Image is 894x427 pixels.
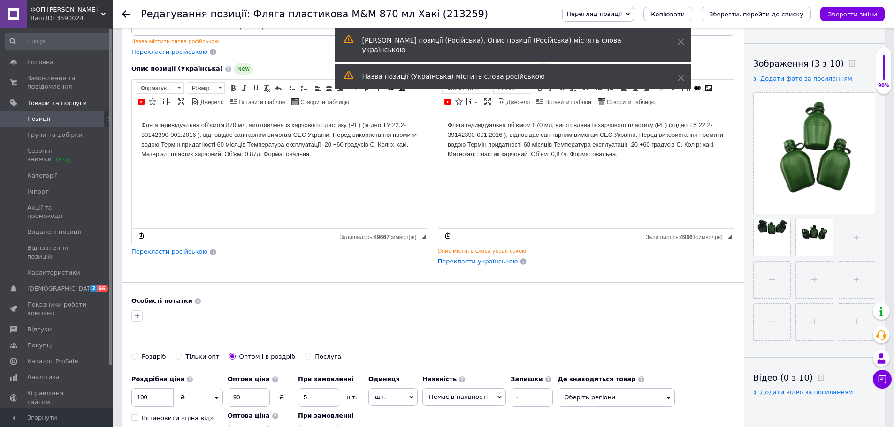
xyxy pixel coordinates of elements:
span: ФОП Метелюк В. А. [31,6,101,14]
h1: Редагування позиції: Фляга пластикова M&M 870 мл Хакі (213259) [141,8,488,20]
div: ₴ [270,393,293,402]
a: Максимізувати [482,97,493,107]
a: Вставити/Редагувати посилання (Ctrl+L) [692,83,703,93]
input: 0 [298,388,340,407]
a: Вставити/видалити нумерований список [287,83,298,93]
span: New [234,63,253,75]
span: Потягніть для зміни розмірів [727,234,732,239]
span: Аналітика [27,373,60,382]
a: По центру [324,83,334,93]
a: Додати відео з YouTube [136,97,146,107]
span: Потягніть для зміни розмірів [421,234,426,239]
a: Максимізувати [176,97,186,107]
label: При замовленні [298,375,364,383]
div: Ваш ID: 3590024 [31,14,113,22]
span: Джерело [505,98,530,106]
span: Перекласти російською [131,48,207,55]
span: 49667 [680,234,695,240]
span: 49667 [374,234,389,240]
div: Оптом і в роздріб [239,352,296,361]
span: Показники роботи компанії [27,300,87,317]
b: Роздрібна ціна [131,375,184,382]
span: Вставити шаблон [238,98,285,106]
span: Створити таблицю [299,98,349,106]
span: Імпорт [27,187,49,196]
a: Додати відео з YouTube [443,97,453,107]
span: Вставити шаблон [544,98,591,106]
a: Жирний (Ctrl+B) [228,83,238,93]
span: ₴ [180,394,185,401]
input: 0 [228,388,270,407]
span: Видалені позиції [27,228,81,236]
input: Пошук [5,33,111,50]
a: Джерело [497,97,532,107]
span: Категорії [27,172,57,180]
div: Назва позиції (Українська) містить слова російською [362,72,654,81]
a: Форматування [136,82,184,94]
span: Немає в наявності [429,393,488,400]
button: Зберегти зміни [820,7,885,21]
span: Оберіть регіони [558,388,675,407]
a: Джерело [190,97,225,107]
a: Зображення [703,83,714,93]
a: Вставити повідомлення [159,97,172,107]
span: Перегляд позиції [566,10,622,17]
span: Каталог ProSale [27,357,78,366]
div: Кiлькiсть символiв [339,232,421,240]
a: Курсив (Ctrl+I) [239,83,250,93]
div: Роздріб [142,352,166,361]
span: Створити таблицю [605,98,656,106]
a: Створити таблицю [290,97,351,107]
span: Перекласти російською [131,248,207,255]
button: Чат з покупцем [873,370,892,389]
button: Зберегти, перейти до списку [702,7,811,21]
input: - [511,388,553,407]
i: Зберегти зміни [828,11,877,18]
b: Оптова ціна [228,412,270,419]
span: Відео (0 з 10) [753,373,813,382]
a: По лівому краю [313,83,323,93]
div: Встановити «ціна від» [142,414,214,422]
a: Вставити/видалити маркований список [298,83,309,93]
span: Управління сайтом [27,389,87,406]
span: Відновлення позицій [27,244,87,261]
span: Сезонні знижки [27,147,87,164]
div: 90% Якість заповнення [876,47,892,94]
a: Видалити форматування [262,83,272,93]
span: Перекласти українською [438,258,518,265]
b: Оптова ціна [228,375,270,382]
a: Вставити повідомлення [465,97,479,107]
span: Позиції [27,115,50,123]
span: Покупці [27,341,53,350]
span: Товари та послуги [27,99,87,107]
i: Зберегти, перейти до списку [709,11,803,18]
label: При замовленні [298,412,364,420]
div: Повернутися назад [122,10,130,18]
b: Особисті нотатки [131,297,192,304]
a: Підкреслений (Ctrl+U) [251,83,261,93]
a: Вставити шаблон [229,97,287,107]
div: Зображення (3 з 10) [753,58,875,69]
span: Характеристики [27,269,80,277]
a: Повернути (Ctrl+Z) [273,83,283,93]
span: Копіювати [651,11,685,18]
span: Форматування [136,83,175,93]
a: Зробити резервну копію зараз [443,231,453,241]
div: шт. [340,393,364,402]
a: Зробити резервну копію зараз [136,231,146,241]
span: Групи та добірки [27,131,83,139]
div: Тільки опт [186,352,220,361]
span: Розмір [187,83,215,93]
label: Одиниця [368,375,418,383]
span: 2 [90,285,97,292]
b: Де знаходиться товар [558,375,635,382]
div: Опис містить слова українською [438,247,735,255]
div: Назва містить слова російською [131,38,429,45]
span: 66 [97,285,108,292]
div: Кiлькiсть символiв [646,232,727,240]
span: [DEMOGRAPHIC_DATA] [27,285,97,293]
iframe: Редактор, C7E26809-D006-4122-92E8-84C573D19A7F [438,111,734,228]
span: Джерело [199,98,224,106]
